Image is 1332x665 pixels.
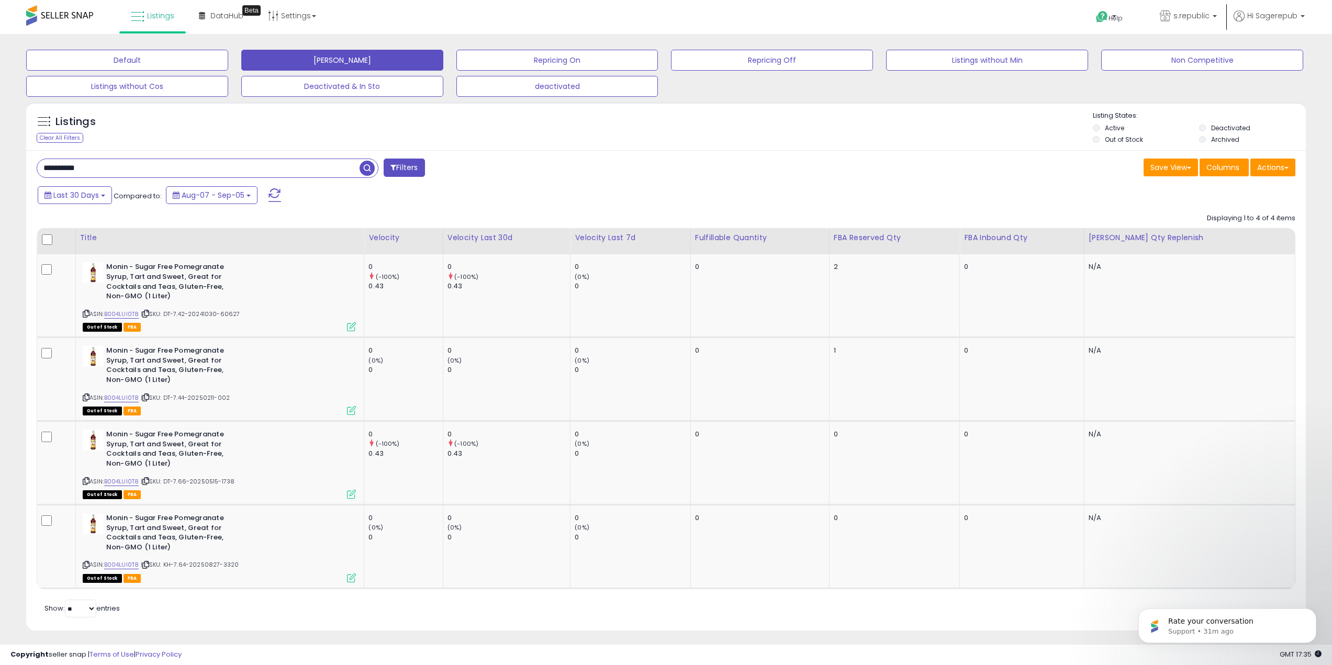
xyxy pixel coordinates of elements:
[26,76,228,97] button: Listings without Cos
[376,439,400,448] small: (-100%)
[834,232,955,243] div: FBA Reserved Qty
[83,346,104,367] img: 41PzZG138iL._SL40_.jpg
[368,449,443,458] div: 0.43
[38,186,112,204] button: Last 30 Days
[1105,123,1124,132] label: Active
[575,346,690,355] div: 0
[834,513,952,523] div: 0
[1211,135,1239,144] label: Archived
[447,262,570,272] div: 0
[53,190,99,200] span: Last 30 Days
[124,407,141,415] span: FBA
[1144,159,1198,176] button: Save View
[166,186,258,204] button: Aug-07 - Sep-05
[695,262,821,272] div: 0
[447,430,570,439] div: 0
[695,430,821,439] div: 0
[83,346,356,414] div: ASIN:
[447,365,570,375] div: 0
[1088,3,1143,34] a: Help
[834,430,952,439] div: 0
[44,603,120,613] span: Show: entries
[834,262,952,272] div: 2
[124,323,141,332] span: FBA
[1084,228,1295,254] th: Please note that this number is a calculation based on your required days of coverage and your ve...
[83,323,122,332] span: All listings that are currently out of stock and unavailable for purchase on Amazon
[964,513,1076,523] div: 0
[89,649,134,659] a: Terms of Use
[575,449,690,458] div: 0
[1250,159,1295,176] button: Actions
[106,262,233,303] b: Monin - Sugar Free Pomegranate Syrup, Tart and Sweet, Great for Cocktails and Teas, Gluten-Free, ...
[1247,10,1297,21] span: Hi Sagerepub
[104,393,139,402] a: B004LUI0T8
[10,650,182,660] div: seller snap | |
[447,281,570,291] div: 0.43
[1095,10,1109,24] i: Get Help
[695,232,825,243] div: Fulfillable Quantity
[834,346,952,355] div: 1
[83,262,356,330] div: ASIN:
[106,430,233,471] b: Monin - Sugar Free Pomegranate Syrup, Tart and Sweet, Great for Cocktails and Teas, Gluten-Free, ...
[141,560,239,569] span: | SKU: KH-7.64-20250827-3320
[447,232,566,243] div: Velocity Last 30d
[368,523,383,532] small: (0%)
[575,439,589,448] small: (0%)
[147,10,174,21] span: Listings
[1206,162,1239,173] span: Columns
[575,262,690,272] div: 0
[1234,10,1305,34] a: Hi Sagerepub
[26,50,228,71] button: Default
[114,191,162,201] span: Compared to:
[575,533,690,542] div: 0
[242,5,261,16] div: Tooltip anchor
[456,76,658,97] button: deactivated
[964,430,1076,439] div: 0
[1123,587,1332,660] iframe: Intercom notifications message
[575,513,690,523] div: 0
[368,513,443,523] div: 0
[575,356,589,365] small: (0%)
[964,262,1076,272] div: 0
[575,273,589,281] small: (0%)
[447,449,570,458] div: 0.43
[368,430,443,439] div: 0
[886,50,1088,71] button: Listings without Min
[124,574,141,583] span: FBA
[37,133,83,143] div: Clear All Filters
[368,262,443,272] div: 0
[1200,159,1249,176] button: Columns
[83,430,104,450] img: 41PzZG138iL._SL40_.jpg
[241,50,443,71] button: [PERSON_NAME]
[1207,213,1295,223] div: Displaying 1 to 4 of 4 items
[241,76,443,97] button: Deactivated & In Sto
[1093,111,1306,121] p: Listing States:
[83,262,104,283] img: 41PzZG138iL._SL40_.jpg
[136,649,182,659] a: Privacy Policy
[210,10,243,21] span: DataHub
[83,490,122,499] span: All listings that are currently out of stock and unavailable for purchase on Amazon
[83,430,356,498] div: ASIN:
[141,393,230,402] span: | SKU: DT-7.44-20250211-002
[10,649,49,659] strong: Copyright
[575,430,690,439] div: 0
[1105,135,1143,144] label: Out of Stock
[447,533,570,542] div: 0
[368,346,443,355] div: 0
[368,365,443,375] div: 0
[124,490,141,499] span: FBA
[368,356,383,365] small: (0%)
[1089,430,1287,439] div: N/A
[575,281,690,291] div: 0
[671,50,873,71] button: Repricing Off
[182,190,244,200] span: Aug-07 - Sep-05
[384,159,424,177] button: Filters
[1173,10,1210,21] span: s.republic
[376,273,400,281] small: (-100%)
[1089,513,1287,523] div: N/A
[104,477,139,486] a: B004LUI0T8
[141,310,240,318] span: | SKU: DT-7.42-20241030-60627
[80,232,360,243] div: Title
[456,50,658,71] button: Repricing On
